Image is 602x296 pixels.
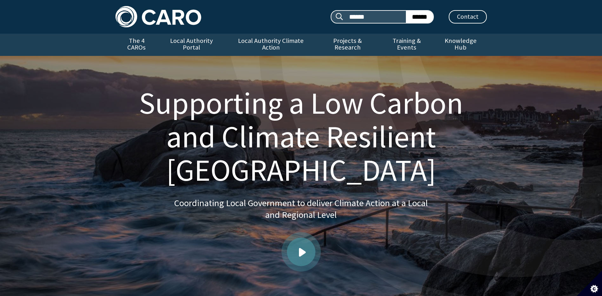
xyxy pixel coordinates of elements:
[158,34,226,56] a: Local Authority Portal
[287,238,315,266] a: Play video
[316,34,379,56] a: Projects & Research
[379,34,434,56] a: Training & Events
[123,86,479,187] h1: Supporting a Low Carbon and Climate Resilient [GEOGRAPHIC_DATA]
[226,34,316,56] a: Local Authority Climate Action
[116,6,201,27] img: Caro logo
[116,34,158,56] a: The 4 CAROs
[577,271,602,296] button: Set cookie preferences
[434,34,486,56] a: Knowledge Hub
[174,197,428,221] p: Coordinating Local Government to deliver Climate Action at a Local and Regional Level
[449,10,487,24] a: Contact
